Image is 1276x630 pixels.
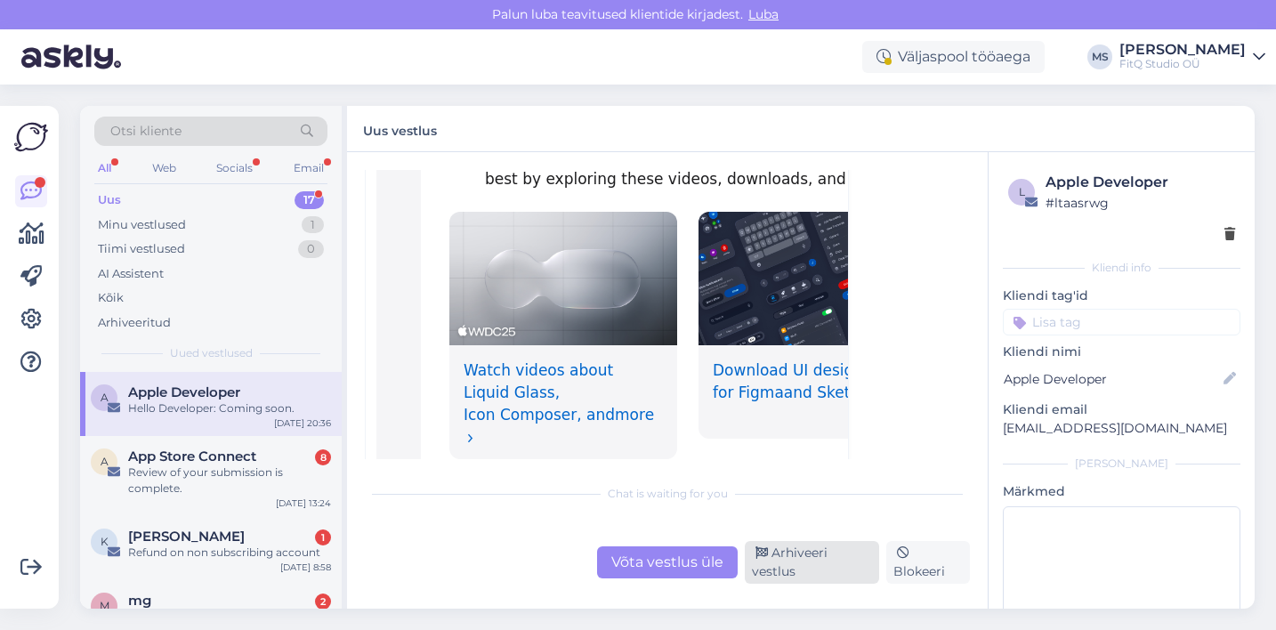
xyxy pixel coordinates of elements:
div: Kliendi info [1003,260,1240,276]
div: Email [290,157,327,180]
span: Uued vestlused [170,345,253,361]
div: MS [1087,44,1112,69]
div: 0 [298,240,324,258]
span: Apple Developer [128,384,240,400]
span: Otsi kliente [110,122,182,141]
label: Uus vestlus [363,117,437,141]
div: Apple Developer [1046,172,1235,193]
div: Blokeeri [886,541,970,584]
p: Kliendi tag'id [1003,287,1240,305]
div: Web [149,157,180,180]
span: App Store Connect [128,448,256,464]
a: [PERSON_NAME]FitQ Studio OÜ [1119,43,1265,71]
div: [DATE] 20:36 [274,416,331,430]
a: Watch videos about Liquid Glass, Icon Composer, andmore [464,361,654,446]
div: Minu vestlused [98,216,186,234]
div: 1 [302,216,324,234]
p: Märkmed [1003,482,1240,501]
div: Refund on non subscribing account [128,545,331,561]
div: Võta vestlus üle [597,546,738,578]
div: [PERSON_NAME] [1003,456,1240,472]
div: Arhiveeri vestlus [745,541,879,584]
span: l [1019,185,1025,198]
div: 17 [295,191,324,209]
p: Kliendi nimi [1003,343,1240,361]
div: [PERSON_NAME] [1119,43,1246,57]
div: Kõik [98,289,124,307]
span: K [101,535,109,548]
p: [EMAIL_ADDRESS][DOMAIN_NAME] [1003,419,1240,438]
img: A bubble-like shape floats over a background that shows a grid against a gray background. [449,212,677,346]
span: A [101,391,109,404]
span: Luba [743,6,784,22]
div: Chat is waiting for you [365,486,970,502]
div: 1 [315,529,331,545]
span: Kimberly Triplett [128,529,245,545]
img: Askly Logo [14,120,48,154]
div: Uus [98,191,121,209]
div: Review of your submission is complete. [128,464,331,497]
span: and Sketch [784,384,879,401]
div: Hello Developer: Coming soon. [128,400,331,416]
div: [DATE] 8:58 [280,561,331,574]
img: A collage showing screens with new features announced at WWDC25, including the new design. [699,212,926,346]
input: Lisa tag [1003,309,1240,335]
div: 2 [315,594,331,610]
div: Väljaspool tööaega [862,41,1045,73]
span: mg [128,593,151,609]
span: m [100,599,109,612]
input: Lisa nimi [1004,369,1220,389]
p: Kliendi email [1003,400,1240,419]
div: FitQ Studio OÜ [1119,57,1246,71]
div: Tiimi vestlused [98,240,185,258]
div: Arhiveeritud [98,314,171,332]
a: Download UI design kits for Figmaand Sketch [713,361,895,401]
div: Socials [213,157,256,180]
div: All [94,157,115,180]
div: 8 [315,449,331,465]
div: AI Assistent [98,265,164,283]
span: A [101,455,109,468]
div: [DATE] 13:24 [276,497,331,510]
div: # ltaasrwg [1046,193,1235,213]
